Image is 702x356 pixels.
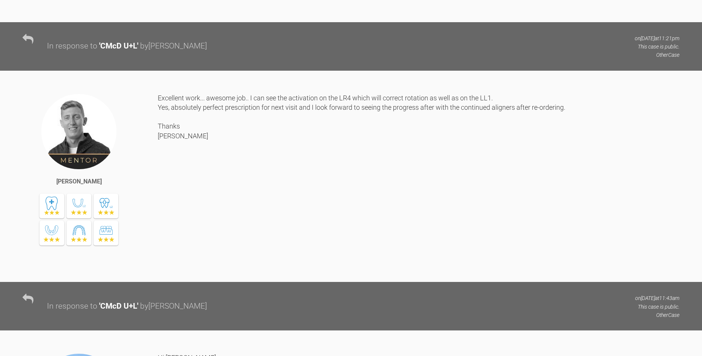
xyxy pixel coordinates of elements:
[635,51,679,59] p: Other Case
[140,40,207,53] div: by [PERSON_NAME]
[99,40,138,53] div: ' CMcD U+L '
[140,300,207,313] div: by [PERSON_NAME]
[635,303,679,311] p: This case is public.
[41,93,117,170] img: Josh Rowley
[635,311,679,319] p: Other Case
[158,93,679,271] div: Excellent work... awesome job.. I can see the activation on the LR4 which will correct rotation a...
[635,42,679,51] p: This case is public.
[47,40,97,53] div: In response to
[635,34,679,42] p: on [DATE] at 11:21pm
[635,294,679,302] p: on [DATE] at 11:43am
[56,177,102,186] div: [PERSON_NAME]
[99,300,138,313] div: ' CMcD U+L '
[47,300,97,313] div: In response to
